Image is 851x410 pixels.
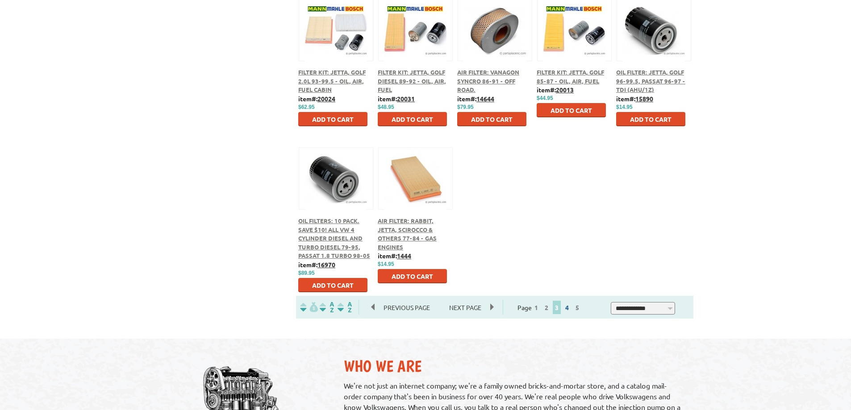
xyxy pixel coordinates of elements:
[440,303,490,311] a: Next Page
[503,300,597,315] div: Page
[635,95,653,103] u: 15890
[616,104,633,110] span: $14.95
[563,303,571,311] a: 4
[298,278,367,292] button: Add to Cart
[318,302,336,312] img: Sort by Headline
[457,104,474,110] span: $79.95
[298,68,366,93] a: Filter Kit: Jetta, Golf 2.0L 93-99.5 - Oil, Air, Fuel Cabin
[378,95,415,103] b: item#:
[553,301,561,314] span: 3
[378,252,411,260] b: item#:
[298,261,335,269] b: item#:
[378,112,447,126] button: Add to Cart
[378,104,394,110] span: $48.95
[537,86,574,94] b: item#:
[298,217,370,259] a: Oil Filters: 10 Pack. Save $10! All VW 4 Cylinder Diesel and Turbo Diesel 79-95, Passat 1.8 Turbo...
[556,86,574,94] u: 20013
[551,106,592,114] span: Add to Cart
[378,261,394,267] span: $14.95
[300,302,318,312] img: filterpricelow.svg
[471,115,513,123] span: Add to Cart
[378,269,447,283] button: Add to Cart
[375,301,439,314] span: Previous Page
[298,95,335,103] b: item#:
[537,103,606,117] button: Add to Cart
[317,95,335,103] u: 20024
[440,301,490,314] span: Next Page
[457,95,494,103] b: item#:
[630,115,672,123] span: Add to Cart
[336,302,354,312] img: Sort by Sales Rank
[537,95,553,101] span: $44.95
[457,68,519,93] a: Air Filter: Vanagon Syncro 86-91 - Off road.
[457,112,526,126] button: Add to Cart
[532,303,540,311] a: 1
[616,95,653,103] b: item#:
[397,95,415,103] u: 20031
[371,303,440,311] a: Previous Page
[312,115,354,123] span: Add to Cart
[573,303,581,311] a: 5
[616,112,685,126] button: Add to Cart
[378,68,446,93] a: Filter Kit: Jetta, Golf Diesel 89-92 - Oil, Air, Fuel
[378,217,437,251] a: Air Filter: Rabbit, Jetta, Scirocco & Others 77-84 - Gas Engines
[344,356,684,376] h2: Who We Are
[298,270,315,276] span: $89.95
[312,281,354,289] span: Add to Cart
[537,68,604,85] a: Filter Kit: Jetta, Golf 85-87 - Oil, Air, Fuel
[298,104,315,110] span: $62.95
[298,112,367,126] button: Add to Cart
[392,272,433,280] span: Add to Cart
[542,303,551,311] a: 2
[317,261,335,269] u: 16970
[397,252,411,260] u: 1444
[616,68,685,93] a: Oil Filter: Jetta, Golf 96-99.5, Passat 96-97 - TDI (AHU/1Z)
[392,115,433,123] span: Add to Cart
[476,95,494,103] u: 14644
